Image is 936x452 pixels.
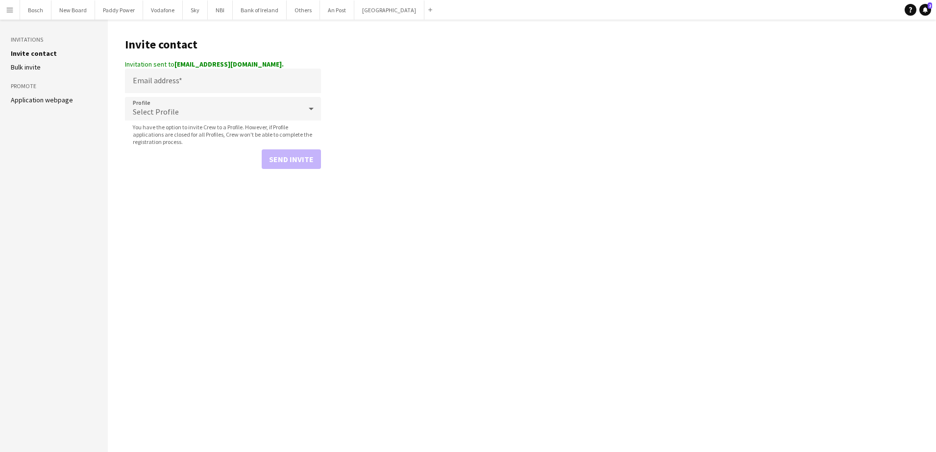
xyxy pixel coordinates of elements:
button: Bank of Ireland [233,0,287,20]
div: Invitation sent to [125,60,321,69]
button: Vodafone [143,0,183,20]
span: You have the option to invite Crew to a Profile. However, if Profile applications are closed for ... [125,123,321,145]
button: Others [287,0,320,20]
h3: Invitations [11,35,97,44]
a: 2 [919,4,931,16]
button: Bosch [20,0,51,20]
h1: Invite contact [125,37,321,52]
a: Bulk invite [11,63,41,71]
a: Invite contact [11,49,57,58]
span: 2 [928,2,932,9]
h3: Promote [11,82,97,91]
a: Application webpage [11,95,73,104]
button: Sky [183,0,208,20]
button: [GEOGRAPHIC_DATA] [354,0,424,20]
span: Select Profile [133,107,179,117]
button: Paddy Power [95,0,143,20]
button: An Post [320,0,354,20]
strong: [EMAIL_ADDRESS][DOMAIN_NAME]. [174,60,284,69]
button: New Board [51,0,95,20]
button: NBI [208,0,233,20]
